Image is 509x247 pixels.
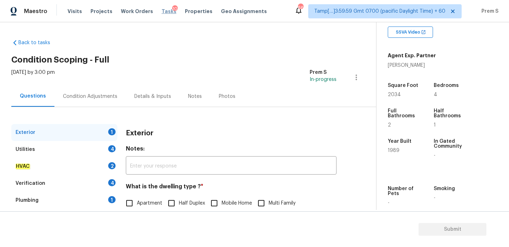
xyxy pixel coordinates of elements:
div: 2 [108,162,116,169]
div: Exterior [16,129,35,136]
span: Apartment [137,200,162,207]
div: 1 [108,196,116,203]
h5: Number of Pets [388,186,420,196]
div: 10 [172,5,178,12]
h5: In Gated Community [434,139,466,149]
h5: Smoking [434,186,455,191]
span: Mobile Home [222,200,252,207]
h5: Bedrooms [434,83,459,88]
div: Verification [16,180,45,187]
span: Tasks [162,9,176,14]
div: 4 [108,179,116,186]
div: Questions [20,93,46,100]
h5: Agent Exp. Partner [388,52,436,59]
div: Prem S [310,69,337,76]
h4: Notes: [126,145,337,155]
span: - [434,153,435,158]
span: 1989 [388,148,399,153]
span: 2034 [388,92,401,97]
span: 2 [388,123,391,128]
div: 1 [108,128,116,135]
div: Utilities [16,146,35,153]
div: [DATE] by 3:00 pm [11,69,55,86]
div: Photos [219,93,235,100]
span: SSVA Video [396,29,423,36]
div: 664 [298,4,303,11]
span: Half Duplex [179,200,205,207]
span: Geo Assignments [221,8,267,15]
h5: Half Bathrooms [434,108,466,118]
a: Back to tasks [11,39,79,46]
h5: Year Built [388,139,411,144]
span: Projects [90,8,112,15]
span: - [388,200,390,205]
span: Work Orders [121,8,153,15]
span: In-progress [310,77,337,82]
span: Visits [68,8,82,15]
div: Details & Inputs [134,93,171,100]
span: Multi Family [269,200,296,207]
span: Properties [185,8,212,15]
span: 4 [434,92,437,97]
span: Prem S [479,8,498,15]
em: HVAC [16,164,30,169]
div: Plumbing [16,197,39,204]
h3: Exterior [126,130,153,137]
span: Maestro [24,8,47,15]
div: 4 [108,145,116,152]
div: Notes [188,93,202,100]
input: Enter your response [126,158,337,175]
span: Tamp[…]3:59:59 Gmt 0700 (pacific Daylight Time) + 60 [314,8,445,15]
h5: Square Foot [388,83,418,88]
h4: What is the dwelling type ? [126,183,337,193]
div: SSVA Video [388,27,433,38]
div: Condition Adjustments [63,93,117,100]
img: Open In New Icon [421,30,426,35]
span: 1 [434,123,436,128]
span: - [434,195,435,200]
h5: Full Bathrooms [388,108,420,118]
div: [PERSON_NAME] [388,62,436,69]
h2: Condition Scoping - Full [11,56,376,63]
